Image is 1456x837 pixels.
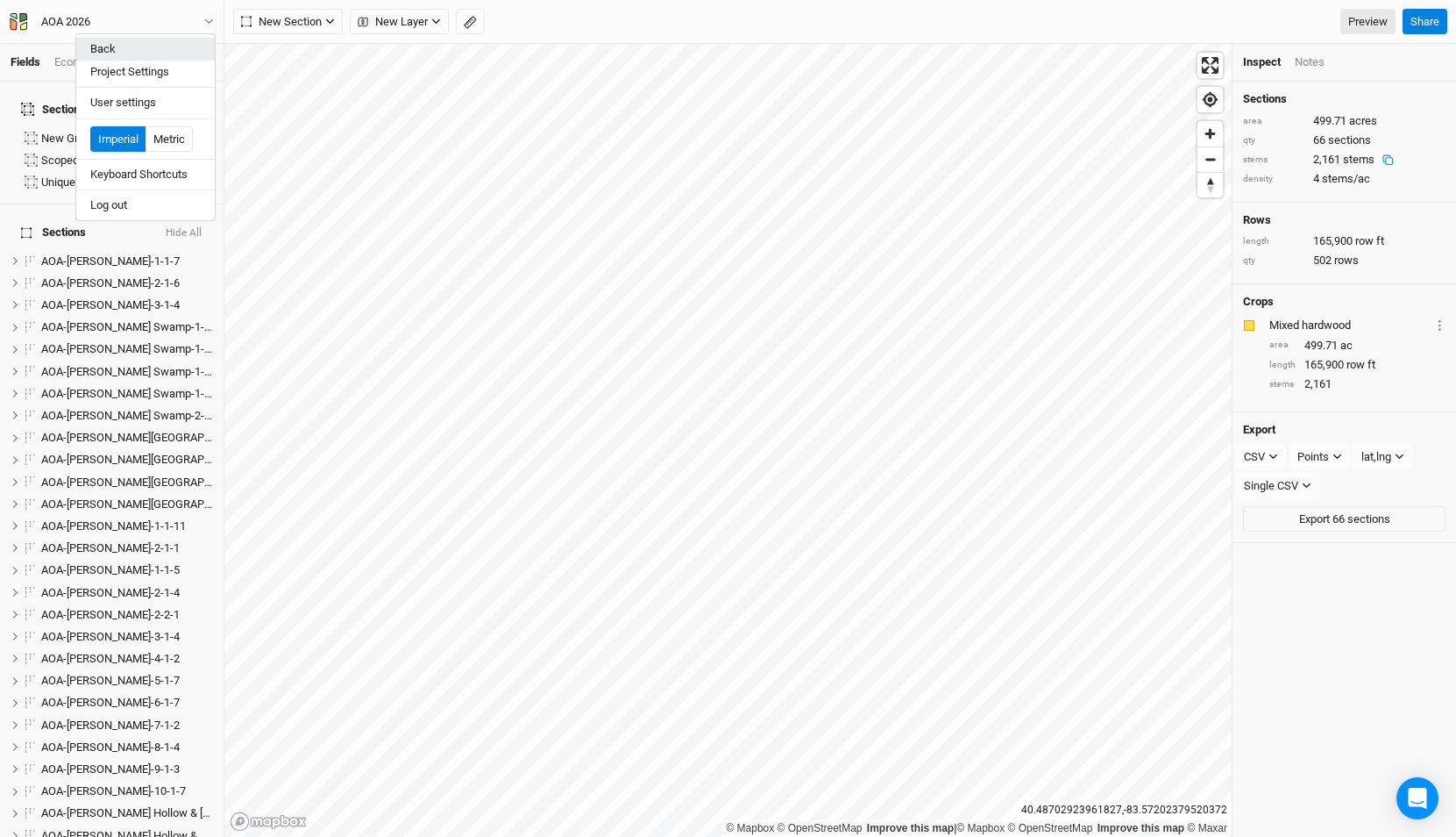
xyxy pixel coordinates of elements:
[1244,448,1265,466] div: CSV
[41,586,180,599] span: AOA-[PERSON_NAME]-2-1-4
[41,806,213,820] div: AOA-Hintz Hollow & Stone Canyon-1-1-8
[41,519,186,533] span: AOA-[PERSON_NAME]-1-1-11
[1403,9,1447,35] button: Share
[1374,154,1402,167] button: Copy
[41,320,220,333] span: AOA-[PERSON_NAME] Swamp-1-1-4
[1243,171,1445,187] div: 4
[1295,54,1325,70] div: Notes
[1236,473,1319,499] button: Single CSV
[1197,173,1223,197] span: Reset bearing to north
[41,784,213,798] div: AOA-Genevieve Jones-10-1-7
[41,608,213,622] div: AOA-Genevieve Jones-2-2-1
[21,103,119,117] div: Section Groups
[1269,338,1445,354] div: 499.71
[41,674,180,687] span: AOA-[PERSON_NAME]-5-1-7
[41,342,213,356] div: AOA-Cackley Swamp-1-2-5
[41,541,213,555] div: AOA-Darby Oaks-2-1-1
[1197,147,1223,172] button: Zoom out
[1289,444,1350,470] button: Points
[1361,448,1391,466] div: lat,lng
[41,762,180,776] span: AOA-[PERSON_NAME]-9-1-3
[1269,378,1296,391] div: stems
[1396,777,1438,819] div: Open Intercom Messenger
[350,9,449,35] button: New Layer
[1243,134,1304,147] div: qty
[41,453,287,466] span: AOA-[PERSON_NAME][GEOGRAPHIC_DATA]-2-1-1
[41,132,213,146] div: New Group
[1243,506,1445,533] button: Export 66 sections
[1328,132,1371,148] span: sections
[41,541,180,554] span: AOA-[PERSON_NAME]-2-1-1
[1197,172,1223,197] button: Reset bearing to north
[41,740,213,755] div: AOA-Genevieve Jones-8-1-4
[41,298,180,311] span: AOA-[PERSON_NAME]-3-1-4
[867,822,954,834] a: Improve this map
[41,365,213,379] div: AOA-Cackley Swamp-1-3-8
[41,276,180,290] span: AOA-[PERSON_NAME]-2-1-6
[1243,173,1304,186] div: density
[41,254,213,268] div: AOA-Adelphi Moraine-1-1-7
[76,91,215,114] button: User settings
[41,431,213,445] div: AOA-Darby Lakes Preserve-1-1-3
[41,563,180,576] span: AOA-[PERSON_NAME]-1-1-5
[41,476,287,489] span: AOA-[PERSON_NAME][GEOGRAPHIC_DATA]-2-2-7
[146,126,193,153] button: Metric
[1243,154,1304,167] div: stems
[726,822,774,834] a: Mapbox
[1197,53,1223,78] button: Enter fullscreen
[456,9,485,35] button: Shortcut: M
[1322,171,1370,187] span: stems/ac
[1243,213,1445,227] h4: Rows
[1197,121,1223,147] span: Zoom in
[358,13,428,31] span: New Layer
[41,630,180,643] span: AOA-[PERSON_NAME]-3-1-4
[1297,448,1329,466] div: Points
[41,320,213,334] div: AOA-Cackley Swamp-1-1-4
[1243,254,1304,268] div: qty
[41,719,213,733] div: AOA-Genevieve Jones-7-1-2
[41,719,180,732] span: AOA-[PERSON_NAME]-7-1-2
[11,55,40,68] a: Fields
[76,38,215,61] button: Back
[1017,801,1232,819] div: 40.48702923961827 , -83.57202379520372
[1340,9,1396,35] a: Preview
[41,652,180,665] span: AOA-[PERSON_NAME]-4-1-2
[1097,822,1184,834] a: Improve this map
[726,819,1227,837] div: |
[1334,253,1359,268] span: rows
[41,175,213,190] div: Unique Sites
[224,44,1232,837] canvas: Map
[76,194,215,217] button: Log out
[1197,87,1223,112] span: Find my location
[9,12,215,32] button: AOA 2026
[1353,444,1412,470] button: lat,lng
[41,276,213,290] div: AOA-Adelphi Moraine-2-1-6
[165,227,202,240] button: Hide All
[41,453,213,467] div: AOA-Darby Lakes Preserve-2-1-1
[1243,235,1304,248] div: length
[1243,113,1445,129] div: 499.71
[1355,233,1384,249] span: row ft
[41,784,186,798] span: AOA-[PERSON_NAME]-10-1-7
[41,630,213,644] div: AOA-Genevieve Jones-3-1-4
[1197,147,1223,172] span: Zoom out
[21,225,86,240] span: Sections
[1349,113,1377,129] span: acres
[1343,153,1374,166] span: stems
[1008,822,1093,834] a: OpenStreetMap
[1243,115,1304,128] div: area
[1340,338,1353,354] span: ac
[1269,376,1445,392] div: 2,161
[41,409,220,422] span: AOA-[PERSON_NAME] Swamp-2-1-5
[1269,339,1296,352] div: area
[1243,132,1445,148] div: 66
[41,806,336,819] span: AOA-[PERSON_NAME] Hollow & [GEOGRAPHIC_DATA]-1-1-8
[233,9,343,35] button: New Section
[76,61,215,83] button: Project Settings
[41,608,180,621] span: AOA-[PERSON_NAME]-2-2-1
[41,431,287,444] span: AOA-[PERSON_NAME][GEOGRAPHIC_DATA]-1-1-3
[41,497,287,511] span: AOA-[PERSON_NAME][GEOGRAPHIC_DATA]-3-1-6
